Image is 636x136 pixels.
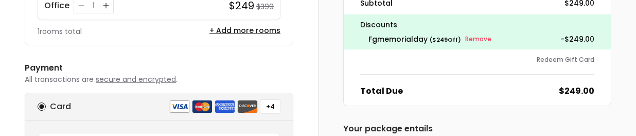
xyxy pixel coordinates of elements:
button: Increase quantity for Office [101,1,111,11]
small: $399 [256,2,274,12]
div: 1 [89,1,99,11]
small: Remove [465,35,491,43]
button: Decrease quantity for Office [76,1,86,11]
h6: Payment [25,62,293,74]
img: visa [169,100,190,113]
img: discover [237,100,258,113]
img: mastercard [192,100,213,113]
span: fgmemorialday [368,34,428,44]
p: Discounts [360,19,594,31]
button: Redeem Gift Card [537,56,594,64]
p: - $249.00 [560,33,594,45]
h6: Your package entails [343,123,611,135]
p: 1 rooms total [38,26,82,37]
span: secure and encrypted [96,74,176,84]
small: ( $ 249 Off) [430,36,461,44]
dt: Total Due [360,85,403,97]
h6: Card [50,100,71,113]
button: +4 [260,99,280,114]
p: All transactions are . [25,74,293,84]
dd: $249.00 [559,85,594,97]
img: american express [215,100,235,113]
button: + Add more rooms [209,25,280,36]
